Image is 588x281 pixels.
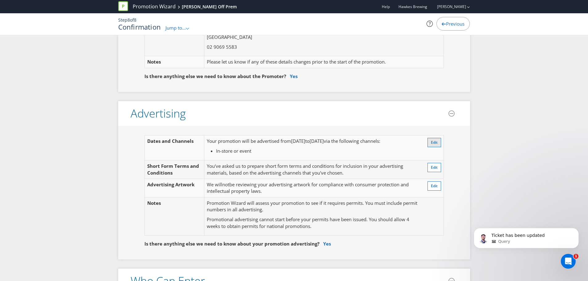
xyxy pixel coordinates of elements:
span: 8 [134,17,136,23]
span: Your promotion will be advertised from [207,138,291,144]
button: Edit [427,181,441,191]
span: via the following channels: [324,138,380,144]
span: 8 [127,17,130,23]
span: [DATE] [291,138,305,144]
button: Edit [427,163,441,172]
span: Edit [431,165,438,170]
span: to [305,138,310,144]
td: Short Form Terms and Conditions [144,160,204,179]
span: Is there anything else we need to know about your promotion advertising? [144,241,319,247]
td: Advertising Artwork [144,179,204,197]
p: Promotional advertising cannot start before your permits have been issued. You should allow 4 wee... [207,216,419,229]
span: [DATE] [310,138,324,144]
span: of [130,17,134,23]
a: Yes [323,241,331,247]
span: You've asked us to prepare short form terms and conditions for inclusion in your advertising mate... [207,163,403,176]
button: Edit [427,138,441,147]
span: Hawkes Brewing [398,4,427,9]
a: Promotion Wizard [133,3,176,10]
td: Dates and Channels [144,135,204,160]
a: Help [382,4,390,9]
td: Notes [144,56,204,68]
span: 1 [573,254,578,259]
span: In-store or event [216,148,251,154]
div: [PERSON_NAME] Off Prem [182,4,237,10]
span: Edit [431,183,438,188]
p: 02 9069 5583 [207,44,415,50]
a: Yes [290,73,298,79]
td: Notes [144,197,204,235]
td: Please let us know if any of these details changes prior to the start of the promotion. [204,56,418,68]
p: Promotion Wizard will assess your promotion to see if it requires permits. You must include permi... [207,200,419,213]
span: Previous [446,21,465,27]
span: Jump to... [165,25,186,31]
span: not [222,181,229,188]
span: We will [207,181,222,188]
span: Is there anything else we need to know about the Promoter? [144,73,286,79]
h3: Advertising [131,107,186,120]
span: be reviewing your advertising artwork for compliance with consumer protection and intellectual pr... [207,181,409,194]
h1: Confirmation [118,23,161,31]
span: Step [118,17,127,23]
a: [PERSON_NAME] [431,4,466,9]
span: Edit [431,140,438,145]
iframe: Intercom notifications message [465,215,588,264]
iframe: Intercom live chat [561,254,576,269]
